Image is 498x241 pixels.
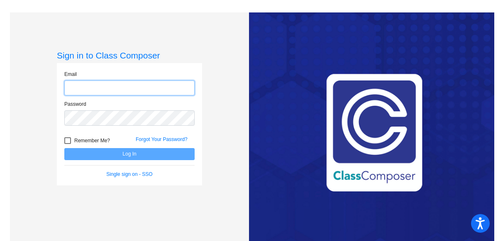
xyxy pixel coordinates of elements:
[64,100,86,108] label: Password
[106,171,152,177] a: Single sign on - SSO
[64,148,195,160] button: Log In
[64,71,77,78] label: Email
[74,136,110,146] span: Remember Me?
[57,50,202,61] h3: Sign in to Class Composer
[136,136,188,142] a: Forgot Your Password?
